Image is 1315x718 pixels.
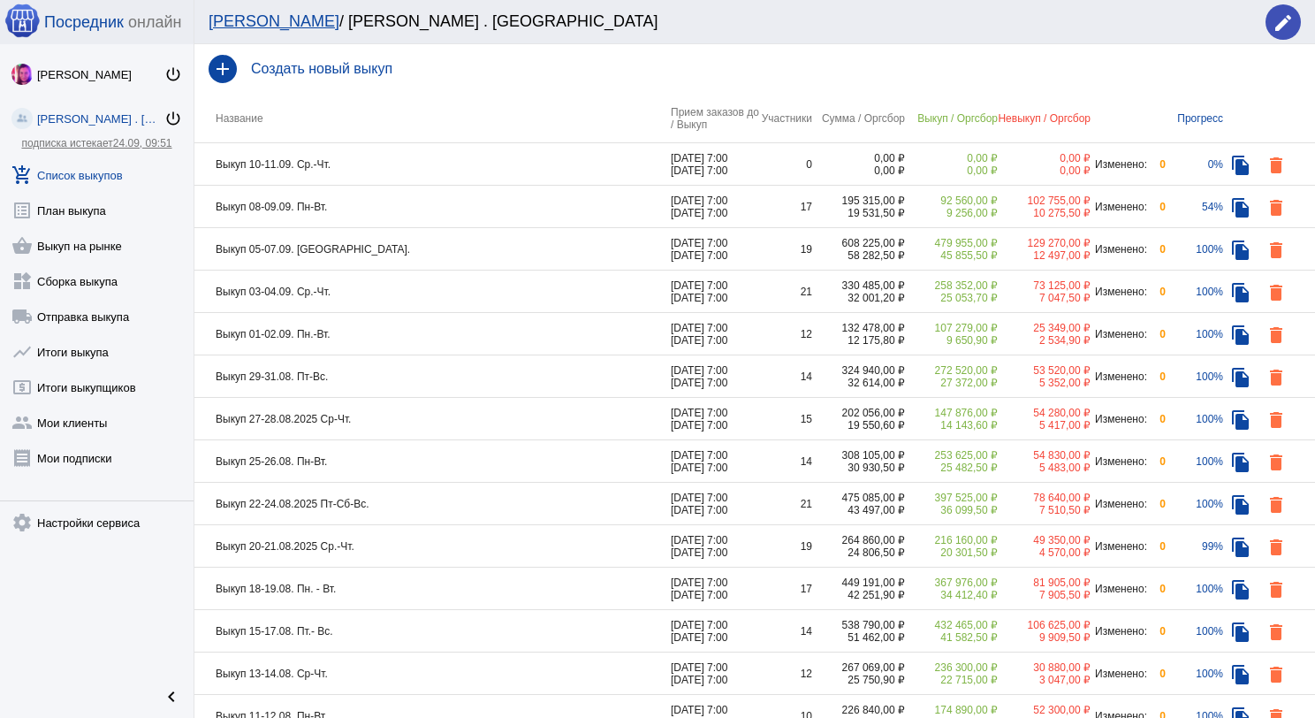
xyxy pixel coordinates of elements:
td: [DATE] 7:00 [DATE] 7:00 [671,186,759,228]
td: Выкуп 03-04.09. Ср.-Чт. [194,271,671,313]
div: 2 534,90 ₽ [998,334,1091,347]
div: 0,00 ₽ [905,164,998,177]
div: 9 650,90 ₽ [905,334,998,347]
mat-icon: delete [1266,409,1287,431]
div: 5 352,00 ₽ [998,377,1091,389]
mat-icon: delete [1266,367,1287,388]
td: Выкуп 25-26.08. Пн-Вт. [194,440,671,483]
td: 100% [1166,440,1223,483]
h4: Создать новый выкуп [251,61,1301,77]
a: [PERSON_NAME] [209,12,339,30]
div: 3 047,00 ₽ [998,674,1091,686]
div: Изменено: [1091,243,1148,256]
mat-icon: add [209,55,237,83]
div: 107 279,00 ₽ [905,322,998,334]
div: Изменено: [1091,328,1148,340]
div: 32 001,20 ₽ [812,292,905,304]
div: 479 955,00 ₽ [905,237,998,249]
div: 32 614,00 ₽ [812,377,905,389]
div: 0,00 ₽ [812,152,905,164]
div: 264 860,00 ₽ [812,534,905,546]
td: Выкуп 01-02.09. Пн.-Вт. [194,313,671,355]
td: 100% [1166,228,1223,271]
div: 0 [1148,455,1166,468]
td: 0 [759,143,812,186]
mat-icon: delete [1266,325,1287,346]
mat-icon: settings [11,512,33,533]
div: 20 301,50 ₽ [905,546,998,559]
mat-icon: file_copy [1230,537,1251,558]
div: 475 085,00 ₽ [812,492,905,504]
td: 17 [759,568,812,610]
td: [DATE] 7:00 [DATE] 7:00 [671,313,759,355]
td: 100% [1166,610,1223,653]
td: 14 [759,355,812,398]
div: 102 755,00 ₽ [998,195,1091,207]
div: 51 462,00 ₽ [812,631,905,644]
div: 324 940,00 ₽ [812,364,905,377]
mat-icon: file_copy [1230,197,1251,218]
div: Изменено: [1091,540,1148,553]
mat-icon: delete [1266,537,1287,558]
div: 27 372,00 ₽ [905,377,998,389]
td: Выкуп 05-07.09. [GEOGRAPHIC_DATA]. [194,228,671,271]
th: Невыкуп / Оргсбор [998,94,1091,143]
mat-icon: file_copy [1230,240,1251,261]
div: 45 855,50 ₽ [905,249,998,262]
td: 100% [1166,483,1223,525]
mat-icon: local_shipping [11,306,33,327]
div: 7 510,50 ₽ [998,504,1091,516]
div: 0 [1148,498,1166,510]
mat-icon: delete [1266,494,1287,516]
div: 236 300,00 ₽ [905,661,998,674]
th: Участники [759,94,812,143]
mat-icon: delete [1266,155,1287,176]
td: Выкуп 10-11.09. Ср.-Чт. [194,143,671,186]
div: Изменено: [1091,201,1148,213]
div: 10 275,50 ₽ [998,207,1091,219]
div: 19 531,50 ₽ [812,207,905,219]
div: Изменено: [1091,455,1148,468]
div: 5 417,00 ₽ [998,419,1091,432]
mat-icon: receipt [11,447,33,469]
td: Выкуп 27-28.08.2025 Ср-Чт. [194,398,671,440]
img: apple-icon-60x60.png [4,3,40,38]
div: 0 [1148,370,1166,383]
div: 538 790,00 ₽ [812,619,905,631]
div: 25 053,70 ₽ [905,292,998,304]
td: 17 [759,186,812,228]
mat-icon: delete [1266,240,1287,261]
div: 92 560,00 ₽ [905,195,998,207]
mat-icon: delete [1266,579,1287,600]
div: 106 625,00 ₽ [998,619,1091,631]
div: 12 497,00 ₽ [998,249,1091,262]
td: [DATE] 7:00 [DATE] 7:00 [671,271,759,313]
td: 12 [759,653,812,695]
div: Изменено: [1091,625,1148,638]
mat-icon: file_copy [1230,622,1251,643]
div: 0,00 ₽ [998,152,1091,164]
div: 174 890,00 ₽ [905,704,998,716]
div: 0 [1148,328,1166,340]
mat-icon: local_atm [11,377,33,398]
div: 129 270,00 ₽ [998,237,1091,249]
td: [DATE] 7:00 [DATE] 7:00 [671,568,759,610]
div: 608 225,00 ₽ [812,237,905,249]
div: 43 497,00 ₽ [812,504,905,516]
div: 9 909,50 ₽ [998,631,1091,644]
mat-icon: file_copy [1230,579,1251,600]
td: 19 [759,228,812,271]
div: 19 550,60 ₽ [812,419,905,432]
div: 308 105,00 ₽ [812,449,905,462]
th: Сумма / Оргсбор [812,94,905,143]
mat-icon: shopping_basket [11,235,33,256]
th: Прием заказов до / Выкуп [671,94,759,143]
div: 24 806,50 ₽ [812,546,905,559]
div: 73 125,00 ₽ [998,279,1091,292]
div: Изменено: [1091,370,1148,383]
div: 132 478,00 ₽ [812,322,905,334]
mat-icon: edit [1273,12,1294,34]
div: 258 352,00 ₽ [905,279,998,292]
mat-icon: file_copy [1230,494,1251,516]
div: Изменено: [1091,413,1148,425]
